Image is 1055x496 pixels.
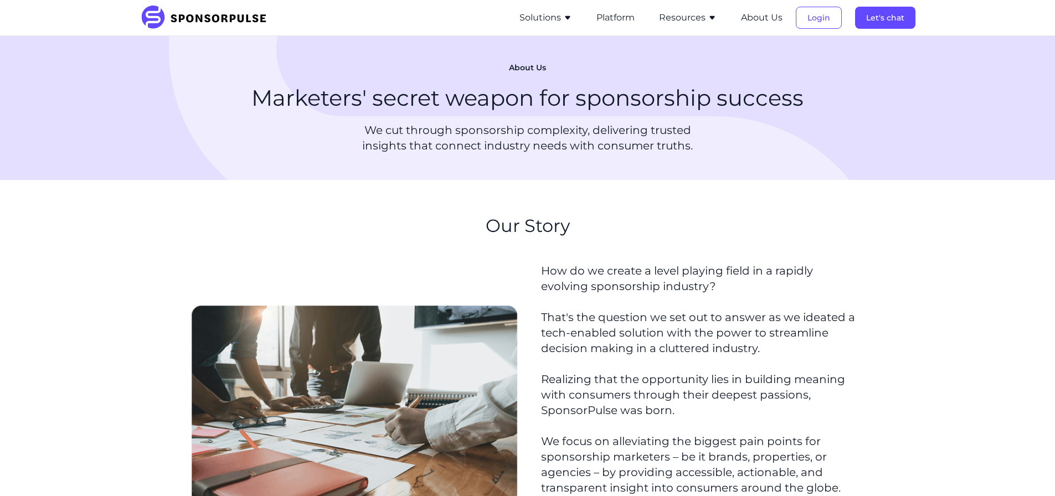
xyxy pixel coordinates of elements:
[251,82,804,113] h1: Marketers' secret weapon for sponsorship success
[509,63,546,74] span: About Us
[140,6,275,30] img: SponsorPulse
[741,13,783,23] a: About Us
[855,7,915,29] button: Let's chat
[596,13,635,23] a: Platform
[342,122,714,153] p: We cut through sponsorship complexity, delivering trusted insights that connect industry needs wi...
[855,13,915,23] a: Let's chat
[741,11,783,24] button: About Us
[796,13,842,23] a: Login
[796,7,842,29] button: Login
[1000,443,1055,496] iframe: Chat Widget
[486,215,570,236] h2: Our Story
[596,11,635,24] button: Platform
[659,11,717,24] button: Resources
[519,11,572,24] button: Solutions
